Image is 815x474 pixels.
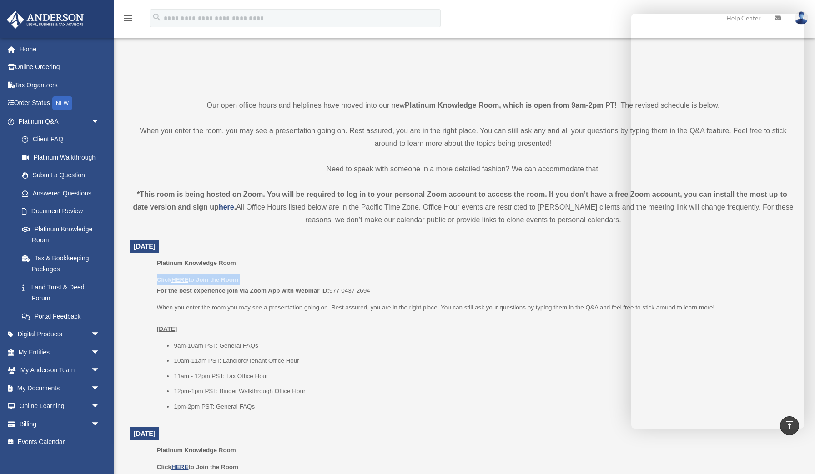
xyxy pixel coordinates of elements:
a: My Anderson Teamarrow_drop_down [6,361,114,379]
u: [DATE] [157,325,177,332]
a: Platinum Walkthrough [13,148,114,166]
a: menu [123,16,134,24]
li: 10am-11am PST: Landlord/Tenant Office Hour [174,355,790,366]
span: arrow_drop_down [91,343,109,362]
p: When you enter the room you may see a presentation going on. Rest assured, you are in the right p... [157,302,790,334]
li: 12pm-1pm PST: Binder Walkthrough Office Hour [174,386,790,397]
u: HERE [171,276,188,283]
a: Document Review [13,202,114,220]
strong: Platinum Knowledge Room, which is open from 9am-2pm PT [405,101,614,109]
strong: *This room is being hosted on Zoom. You will be required to log in to your personal Zoom account ... [133,190,790,211]
a: Tax & Bookkeeping Packages [13,249,114,278]
a: Home [6,40,114,58]
a: Answered Questions [13,184,114,202]
strong: . [234,203,236,211]
span: arrow_drop_down [91,361,109,380]
a: Billingarrow_drop_down [6,415,114,433]
div: All Office Hours listed below are in the Pacific Time Zone. Office Hour events are restricted to ... [130,188,796,226]
a: Digital Productsarrow_drop_down [6,325,114,344]
span: Platinum Knowledge Room [157,259,236,266]
p: When you enter the room, you may see a presentation going on. Rest assured, you are in the right ... [130,125,796,150]
span: [DATE] [134,243,156,250]
a: Portal Feedback [13,307,114,325]
p: Our open office hours and helplines have moved into our new ! The revised schedule is below. [130,99,796,112]
a: here [219,203,234,211]
p: Need to speak with someone in a more detailed fashion? We can accommodate that! [130,163,796,175]
a: Platinum Knowledge Room [13,220,109,249]
a: Client FAQ [13,130,114,149]
iframe: Chat Window [631,14,804,429]
div: NEW [52,96,72,110]
b: Click to Join the Room [157,464,238,470]
a: Order StatusNEW [6,94,114,113]
img: User Pic [795,11,808,25]
span: arrow_drop_down [91,397,109,416]
span: arrow_drop_down [91,325,109,344]
a: Tax Organizers [6,76,114,94]
b: For the best experience join via Zoom App with Webinar ID: [157,287,329,294]
li: 11am - 12pm PST: Tax Office Hour [174,371,790,382]
a: Land Trust & Deed Forum [13,278,114,307]
p: 977 0437 2694 [157,274,790,296]
span: arrow_drop_down [91,112,109,131]
a: My Documentsarrow_drop_down [6,379,114,397]
b: Click to Join the Room [157,276,238,283]
li: 9am-10am PST: General FAQs [174,340,790,351]
a: Events Calendar [6,433,114,451]
span: [DATE] [134,430,156,437]
span: Platinum Knowledge Room [157,447,236,454]
a: Submit a Question [13,166,114,185]
a: My Entitiesarrow_drop_down [6,343,114,361]
img: Anderson Advisors Platinum Portal [4,11,86,29]
a: Online Learningarrow_drop_down [6,397,114,415]
i: menu [123,13,134,24]
a: Platinum Q&Aarrow_drop_down [6,112,114,130]
li: 1pm-2pm PST: General FAQs [174,401,790,412]
a: Online Ordering [6,58,114,76]
span: arrow_drop_down [91,379,109,398]
span: arrow_drop_down [91,415,109,434]
a: HERE [171,464,188,470]
i: search [152,12,162,22]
